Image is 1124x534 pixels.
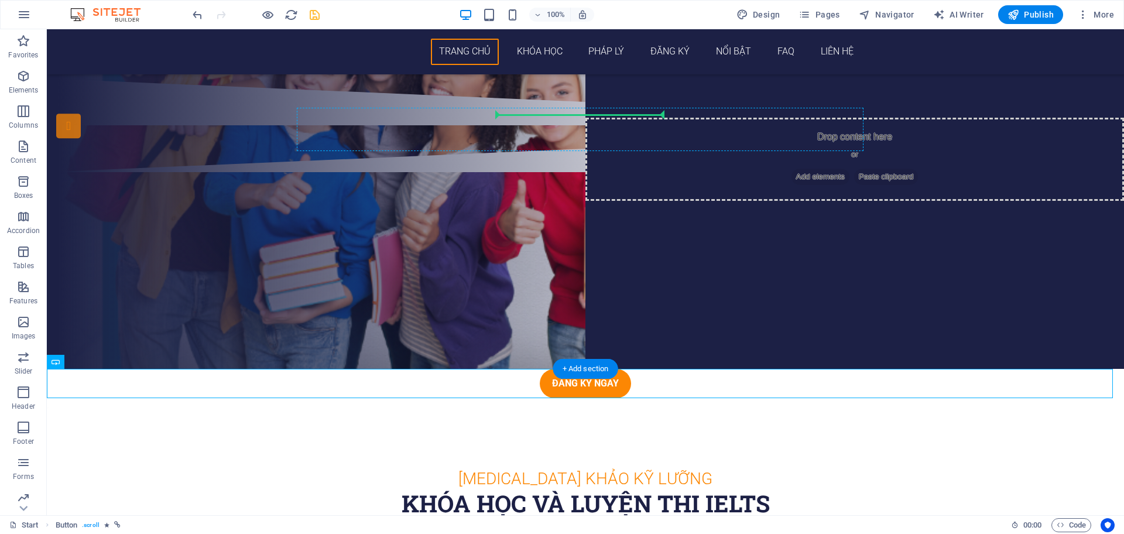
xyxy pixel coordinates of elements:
span: Publish [1008,9,1054,20]
div: Design (Ctrl+Alt+Y) [732,5,785,24]
p: Header [12,402,35,411]
h6: Session time [1011,518,1042,532]
button: More [1072,5,1119,24]
p: Accordion [7,226,40,235]
button: Navigator [854,5,919,24]
span: Navigator [859,9,914,20]
span: Click to select. Double-click to edit [56,518,78,532]
p: Columns [9,121,38,130]
i: Element contains an animation [104,522,109,528]
p: Tables [13,261,34,271]
span: Code [1057,518,1086,532]
p: Content [11,156,36,165]
p: Boxes [14,191,33,200]
button: undo [190,8,204,22]
button: Design [732,5,785,24]
i: This element is linked [114,522,121,528]
i: Undo: Move elements (Ctrl+Z) [191,8,204,22]
button: Usercentrics [1101,518,1115,532]
button: Publish [998,5,1063,24]
div: + Add section [553,359,618,379]
a: Click to cancel selection. Double-click to open Pages [9,518,39,532]
span: 00 00 [1023,518,1041,532]
span: AI Writer [933,9,984,20]
i: Reload page [285,8,298,22]
p: Favorites [8,50,38,60]
button: save [307,8,321,22]
p: Slider [15,367,33,376]
button: 100% [529,8,571,22]
p: Forms [13,472,34,481]
span: Pages [799,9,839,20]
p: Features [9,296,37,306]
button: Pages [794,5,844,24]
span: . scroll [82,518,100,532]
h6: 100% [547,8,566,22]
p: Images [12,331,36,341]
button: AI Writer [928,5,989,24]
i: Save (Ctrl+S) [308,8,321,22]
nav: breadcrumb [56,518,121,532]
span: Design [736,9,780,20]
p: Elements [9,85,39,95]
p: Footer [13,437,34,446]
img: Editor Logo [67,8,155,22]
span: More [1077,9,1114,20]
button: reload [284,8,298,22]
span: : [1032,521,1033,529]
button: Code [1051,518,1091,532]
